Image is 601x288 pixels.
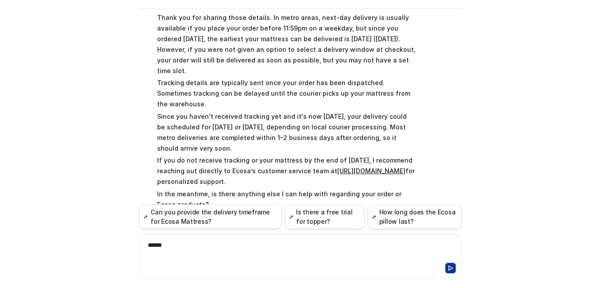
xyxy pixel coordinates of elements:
a: [URL][DOMAIN_NAME] [337,167,405,175]
p: Thank you for sharing those details. In metro areas, next-day delivery is usually available if yo... [157,12,416,76]
button: How long does the Ecosa pillow last? [368,204,462,229]
p: In the meantime, is there anything else I can help with regarding your order or Ecosa products? [157,189,416,210]
p: Tracking details are typically sent once your order has been dispatched. Sometimes tracking can b... [157,78,416,109]
p: Since you haven't received tracking yet and it's now [DATE], your delivery could be scheduled for... [157,111,416,154]
p: If you do not receive tracking or your mattress by the end of [DATE], I recommend reaching out di... [157,155,416,187]
button: Can you provide the delivery timeframe for Ecosa Mattress? [139,204,281,229]
button: Is there a free trial for topper? [285,204,364,229]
